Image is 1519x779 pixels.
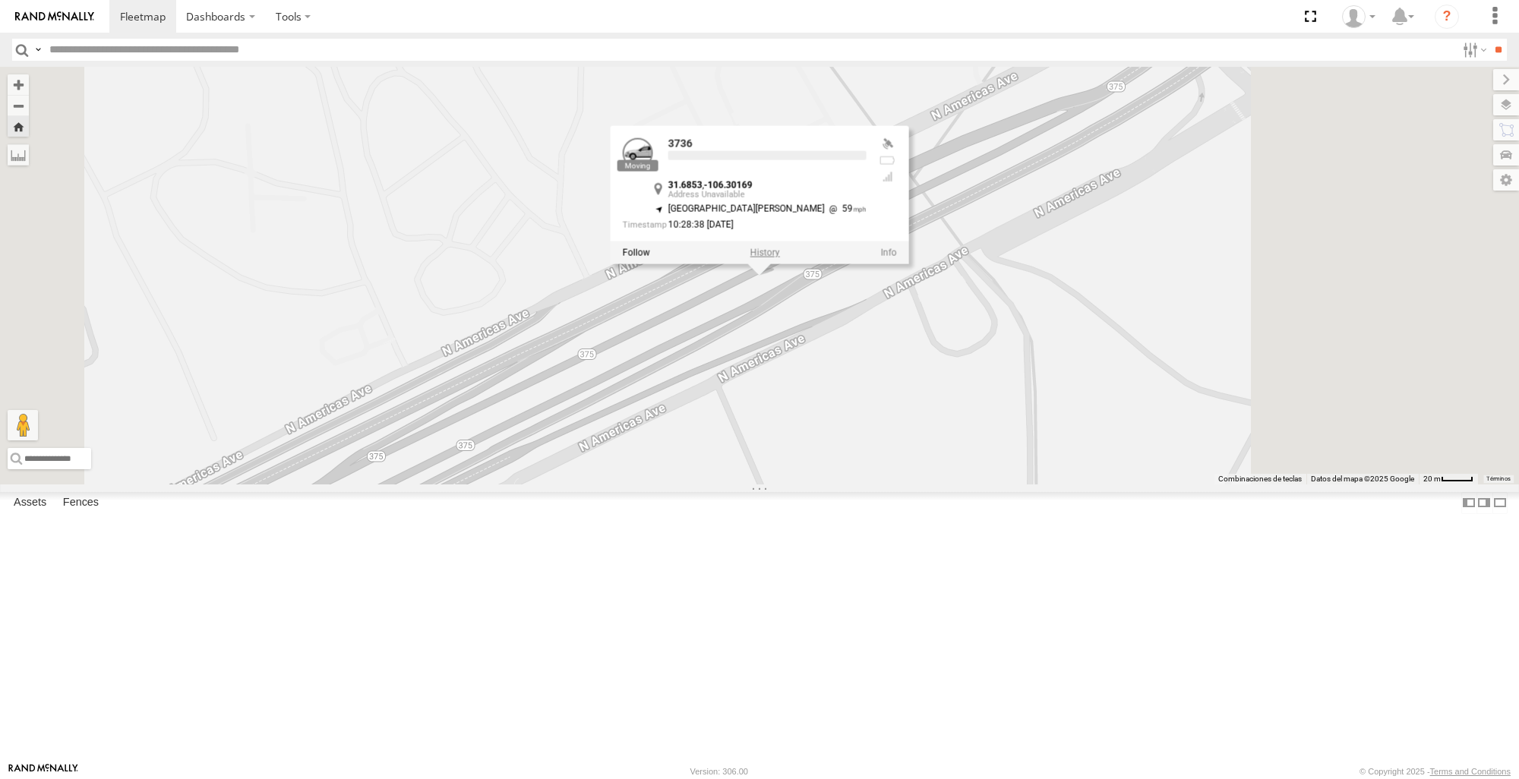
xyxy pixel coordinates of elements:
[1311,475,1414,483] span: Datos del mapa ©2025 Google
[750,248,780,258] label: View Asset History
[824,203,866,214] span: 59
[878,138,896,150] div: Valid GPS Fix
[668,203,824,214] span: [GEOGRAPHIC_DATA][PERSON_NAME]
[1486,475,1511,481] a: Términos (se abre en una nueva pestaña)
[8,144,29,166] label: Measure
[622,248,649,258] label: Realtime tracking of Asset
[668,181,866,200] div: ,
[1493,169,1519,191] label: Map Settings
[1419,474,1478,484] button: Escala del mapa: 20 m por 39 píxeles
[668,180,702,191] strong: 31.6853
[1218,474,1302,484] button: Combinaciones de teclas
[8,95,29,116] button: Zoom out
[1476,492,1492,514] label: Dock Summary Table to the Right
[1461,492,1476,514] label: Dock Summary Table to the Left
[622,220,866,232] div: Date/time of location update
[6,493,54,514] label: Assets
[15,11,94,22] img: rand-logo.svg
[690,767,748,776] div: Version: 306.00
[8,116,29,137] button: Zoom Home
[8,410,38,440] button: Arrastra al hombrecito al mapa para abrir Street View
[878,171,896,183] div: Last Event GSM Signal Strength
[1435,5,1459,29] i: ?
[880,248,896,258] a: View Asset Details
[55,493,106,514] label: Fences
[1360,767,1511,776] div: © Copyright 2025 -
[8,764,78,779] a: Visit our Website
[1423,475,1441,483] span: 20 m
[878,154,896,166] div: No battery health information received from this device.
[1457,39,1489,61] label: Search Filter Options
[703,180,752,191] strong: -106.30169
[1337,5,1381,28] div: eramir69 .
[8,74,29,95] button: Zoom in
[668,138,866,150] div: 3736
[1492,492,1508,514] label: Hide Summary Table
[32,39,44,61] label: Search Query
[1430,767,1511,776] a: Terms and Conditions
